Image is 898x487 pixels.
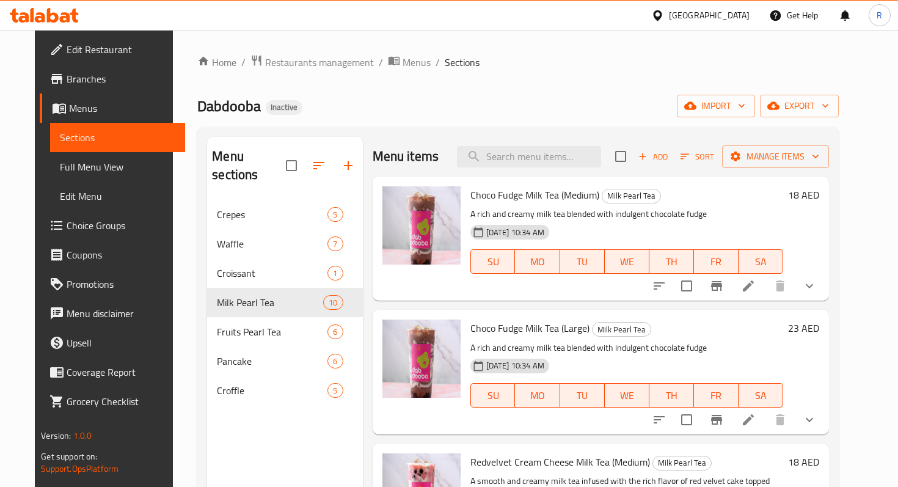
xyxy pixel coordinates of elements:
[560,383,605,408] button: TU
[470,207,783,222] p: A rich and creamy milk tea blended with indulgent chocolate fudge
[699,253,734,271] span: FR
[674,407,699,433] span: Select to update
[67,277,175,291] span: Promotions
[207,288,362,317] div: Milk Pearl Tea10
[608,144,633,169] span: Select section
[470,340,783,356] p: A rich and creamy milk tea blended with indulgent chocolate fudge
[67,335,175,350] span: Upsell
[279,153,304,178] span: Select all sections
[652,456,712,471] div: Milk Pearl Tea
[207,200,362,229] div: Crepes5
[677,147,717,166] button: Sort
[520,253,555,271] span: MO
[40,64,184,93] a: Branches
[722,145,829,168] button: Manage items
[327,236,343,251] div: items
[217,354,327,368] span: Pancake
[770,98,829,114] span: export
[265,55,374,70] span: Restaurants management
[69,101,175,115] span: Menus
[633,147,673,166] button: Add
[481,227,549,238] span: [DATE] 10:34 AM
[241,55,246,70] li: /
[41,449,97,464] span: Get support on:
[470,453,650,471] span: Redvelvet Cream Cheese Milk Tea (Medium)
[515,249,560,274] button: MO
[741,279,756,293] a: Edit menu item
[40,387,184,416] a: Grocery Checklist
[802,279,817,293] svg: Show Choices
[694,383,739,408] button: FR
[304,151,334,180] span: Sort sections
[674,273,699,299] span: Select to update
[802,412,817,427] svg: Show Choices
[788,186,819,203] h6: 18 AED
[654,253,689,271] span: TH
[653,456,711,470] span: Milk Pearl Tea
[328,238,342,250] span: 7
[476,253,511,271] span: SU
[702,405,731,434] button: Branch-specific-item
[515,383,560,408] button: MO
[673,147,722,166] span: Sort items
[593,323,651,337] span: Milk Pearl Tea
[382,186,461,265] img: Choco Fudge Milk Tea (Medium)
[41,461,119,477] a: Support.OpsPlatform
[217,295,323,310] span: Milk Pearl Tea
[741,412,756,427] a: Edit menu item
[470,249,516,274] button: SU
[207,258,362,288] div: Croissant1
[50,123,184,152] a: Sections
[328,326,342,338] span: 6
[67,71,175,86] span: Branches
[67,306,175,321] span: Menu disclaimer
[73,428,92,444] span: 1.0.0
[520,387,555,405] span: MO
[592,322,651,337] div: Milk Pearl Tea
[217,324,327,339] span: Fruits Pearl Tea
[739,383,783,408] button: SA
[217,266,327,280] span: Croissant
[250,54,374,70] a: Restaurants management
[323,295,343,310] div: items
[481,360,549,372] span: [DATE] 10:34 AM
[743,253,778,271] span: SA
[266,102,302,112] span: Inactive
[217,236,327,251] span: Waffle
[649,249,694,274] button: TH
[60,189,175,203] span: Edit Menu
[687,98,745,114] span: import
[560,249,605,274] button: TU
[67,42,175,57] span: Edit Restaurant
[197,54,838,70] nav: breadcrumb
[677,95,755,117] button: import
[60,130,175,145] span: Sections
[60,159,175,174] span: Full Menu View
[654,387,689,405] span: TH
[328,356,342,367] span: 6
[217,207,327,222] span: Crepes
[40,357,184,387] a: Coverage Report
[765,405,795,434] button: delete
[436,55,440,70] li: /
[457,146,601,167] input: search
[373,147,439,166] h2: Menu items
[788,453,819,471] h6: 18 AED
[40,211,184,240] a: Choice Groups
[327,354,343,368] div: items
[67,218,175,233] span: Choice Groups
[334,151,363,180] button: Add section
[212,147,285,184] h2: Menu sections
[470,383,516,408] button: SU
[327,266,343,280] div: items
[197,55,236,70] a: Home
[694,249,739,274] button: FR
[327,207,343,222] div: items
[217,383,327,398] span: Croffle
[324,297,342,309] span: 10
[197,92,261,120] span: Dabdooba
[327,383,343,398] div: items
[382,320,461,398] img: Choco Fudge Milk Tea (Large)
[266,100,302,115] div: Inactive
